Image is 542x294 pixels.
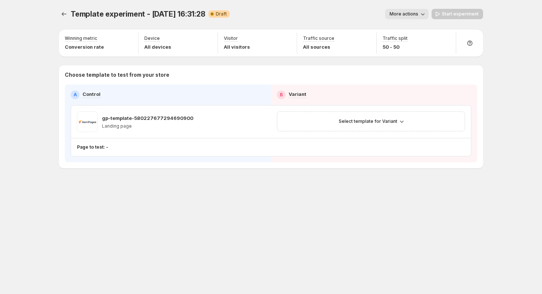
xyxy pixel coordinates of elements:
p: Control [82,90,101,98]
span: Select template for Variant [339,118,397,124]
p: Page to test: - [77,144,108,150]
p: Choose template to test from your store [65,71,477,79]
p: Traffic source [303,35,334,41]
button: Experiments [59,9,69,19]
p: Visitor [224,35,238,41]
p: All devices [144,43,171,51]
span: Draft [216,11,227,17]
p: Conversion rate [65,43,104,51]
p: 50 - 50 [383,43,408,51]
p: Landing page [102,123,193,129]
p: Device [144,35,160,41]
p: Winning metric [65,35,97,41]
span: Template experiment - [DATE] 16:31:28 [71,10,205,18]
h2: A [74,92,77,98]
p: Traffic split [383,35,408,41]
p: gp-template-580227677294690900 [102,114,193,122]
p: All visitors [224,43,250,51]
button: Select template for Variant [334,116,408,127]
button: More actions [385,9,429,19]
span: More actions [390,11,418,17]
p: Variant [289,90,306,98]
img: gp-template-580227677294690900 [77,111,98,132]
h2: B [280,92,283,98]
p: All sources [303,43,334,51]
